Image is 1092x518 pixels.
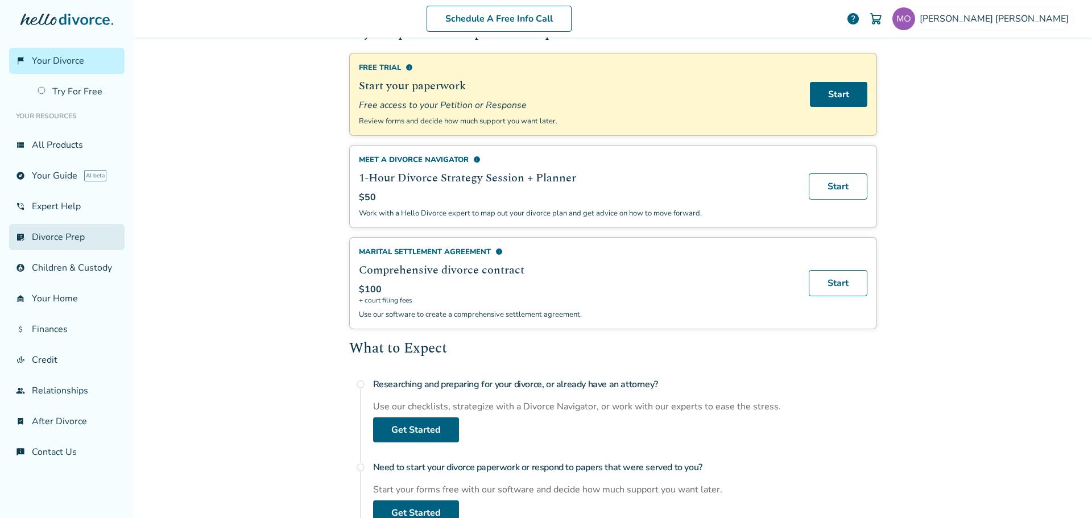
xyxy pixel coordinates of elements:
a: Try For Free [31,78,125,105]
span: list_alt_check [16,233,25,242]
span: $50 [359,191,376,204]
span: + court filing fees [359,296,795,305]
span: phone_in_talk [16,202,25,211]
span: [PERSON_NAME] [PERSON_NAME] [920,13,1073,25]
a: chat_infoContact Us [9,439,125,465]
a: view_listAll Products [9,132,125,158]
a: bookmark_checkAfter Divorce [9,408,125,434]
a: list_alt_checkDivorce Prep [9,224,125,250]
span: attach_money [16,325,25,334]
span: info [473,156,481,163]
a: Start [809,173,867,200]
span: group [16,386,25,395]
a: Start [810,82,867,107]
a: Start [809,270,867,296]
span: radio_button_unchecked [356,380,365,389]
span: info [495,248,503,255]
span: Your Divorce [32,55,84,67]
p: Work with a Hello Divorce expert to map out your divorce plan and get advice on how to move forward. [359,208,795,218]
a: help [846,12,860,26]
a: flag_2Your Divorce [9,48,125,74]
div: Marital Settlement Agreement [359,247,795,257]
span: bookmark_check [16,417,25,426]
span: flag_2 [16,56,25,65]
span: finance_mode [16,355,25,364]
div: Free Trial [359,63,796,73]
span: account_child [16,263,25,272]
h2: Comprehensive divorce contract [359,262,795,279]
a: finance_modeCredit [9,347,125,373]
div: Meet a divorce navigator [359,155,795,165]
h2: 1-Hour Divorce Strategy Session + Planner [359,169,795,187]
iframe: Chat Widget [1035,463,1092,518]
a: attach_moneyFinances [9,316,125,342]
img: melhill82@gmail.com [892,7,915,30]
span: info [406,64,413,71]
a: Get Started [373,417,459,442]
span: garage_home [16,294,25,303]
h4: Researching and preparing for your divorce, or already have an attorney? [373,373,877,396]
a: Schedule A Free Info Call [427,6,572,32]
a: garage_homeYour Home [9,285,125,312]
span: radio_button_unchecked [356,463,365,472]
a: groupRelationships [9,378,125,404]
li: Your Resources [9,105,125,127]
div: Use our checklists, strategize with a Divorce Navigator, or work with our experts to ease the str... [373,400,877,413]
h2: What to Expect [349,338,877,360]
a: account_childChildren & Custody [9,255,125,281]
div: Start your forms free with our software and decide how much support you want later. [373,483,877,496]
h2: Start your paperwork [359,77,796,94]
a: phone_in_talkExpert Help [9,193,125,219]
h4: Need to start your divorce paperwork or respond to papers that were served to you? [373,456,877,479]
span: Free access to your Petition or Response [359,99,796,111]
span: view_list [16,140,25,150]
p: Use our software to create a comprehensive settlement agreement. [359,309,795,320]
span: $100 [359,283,382,296]
span: explore [16,171,25,180]
p: Review forms and decide how much support you want later. [359,116,796,126]
img: Cart [869,12,883,26]
a: exploreYour GuideAI beta [9,163,125,189]
span: chat_info [16,447,25,457]
span: AI beta [84,170,106,181]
